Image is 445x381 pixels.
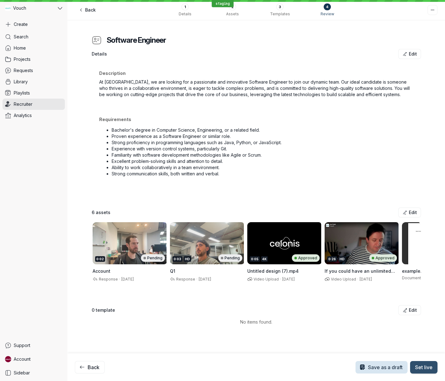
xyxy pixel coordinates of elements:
[14,79,28,85] span: Library
[398,208,421,217] button: Edit assets
[184,4,186,10] div: 1
[250,256,260,262] div: 0:05
[80,364,99,370] span: Back
[282,277,295,281] span: [DATE]
[92,307,115,313] h4: 0 template
[252,277,279,281] span: Video Upload
[14,56,31,62] span: Projects
[410,361,438,374] button: Set live
[165,3,205,17] a: 1Details
[107,35,166,45] h1: Software Engineer
[112,146,414,152] p: Experience with version control systems, particularly Git.
[199,277,211,281] span: [DATE]
[184,256,191,262] div: HD
[99,70,414,76] p: Description
[14,342,30,349] span: Support
[2,2,56,14] div: Vouch
[179,12,191,17] div: Details
[112,152,414,158] p: Familiarity with software development methodologies like Agile or Scrum.
[112,133,414,139] p: Proven experience as a Software Engineer or similar role.
[2,110,65,121] a: Analytics
[402,268,432,274] span: example.docx
[85,7,96,13] span: Back
[2,19,65,30] button: Create
[2,65,65,76] a: Requests
[75,5,99,15] a: Back
[170,268,175,274] span: Q1
[14,34,28,40] span: Search
[112,164,414,171] p: Ability to work collaboratively in a team environment.
[218,254,242,262] div: Pending
[360,277,372,281] span: [DATE]
[326,4,328,10] div: 4
[75,361,105,374] button: Previous
[2,42,65,54] a: Home
[2,367,65,379] a: Sidebar
[2,354,65,365] a: Stephane avatarAccount
[270,12,290,17] div: Templates
[13,5,26,11] span: Vouch
[307,3,347,17] a: 4Review
[2,2,65,14] button: Vouch avatarVouch
[240,319,272,325] p: No items found.
[92,51,107,57] h4: Details
[14,90,30,96] span: Playlists
[121,277,134,281] span: [DATE]
[338,256,346,262] div: HD
[330,277,356,281] span: Video Upload
[118,277,121,282] span: ·
[398,49,421,59] button: Edit details
[2,99,65,110] a: Recruiter
[99,116,414,123] p: Requirements
[95,256,105,262] div: 0:02
[292,254,320,262] div: Approved
[226,12,239,17] div: Assets
[213,3,253,17] a: 2Assets
[14,112,32,119] span: Analytics
[112,158,414,164] p: Excellent problem-solving skills and attention to detail.
[112,171,414,177] p: Strong communication skills, both written and verbal.
[112,139,414,146] p: Strong proficiency in programming languages such as Java, Python, or JavaScript.
[14,67,33,74] span: Requests
[141,254,165,262] div: Pending
[402,276,421,280] span: Document
[5,356,11,362] img: Stephane avatar
[14,370,30,376] span: Sidebar
[92,209,110,216] h4: 6 assets
[2,87,65,99] a: Playlists
[356,277,360,282] span: ·
[368,364,403,370] span: Save as a draft
[409,51,417,57] span: Edit
[2,76,65,87] a: Library
[356,361,408,374] button: Save as a draft
[2,340,65,351] a: Support
[321,12,334,17] div: Review
[93,268,110,274] span: Account
[112,127,414,133] p: Bachelor's degree in Computer Science, Engineering, or a related field.
[261,256,268,262] div: 4K
[5,5,11,11] img: Vouch avatar
[369,254,397,262] div: Approved
[195,277,199,282] span: ·
[2,31,65,42] a: Search
[409,209,417,216] span: Edit
[2,54,65,65] a: Projects
[99,79,414,98] p: At [GEOGRAPHIC_DATA], we are looking for a passionate and innovative Software Engineer to join ou...
[279,4,281,10] div: 3
[409,307,417,313] span: Edit
[231,4,234,10] div: 2
[325,268,399,274] h3: If you could have an unlimited supply of one thing, what would it be?
[398,305,421,315] button: Edit templates
[172,256,182,262] div: 0:03
[279,277,282,282] span: ·
[260,3,300,17] a: 3Templates
[175,277,195,281] span: Response
[14,21,28,27] span: Create
[325,268,399,286] span: If you could have an unlimited supply of one thing, what would it be?
[14,356,31,362] span: Account
[14,101,32,107] span: Recruiter
[415,364,433,370] span: Set live
[14,45,26,51] span: Home
[327,256,337,262] div: 0:26
[98,277,118,281] span: Response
